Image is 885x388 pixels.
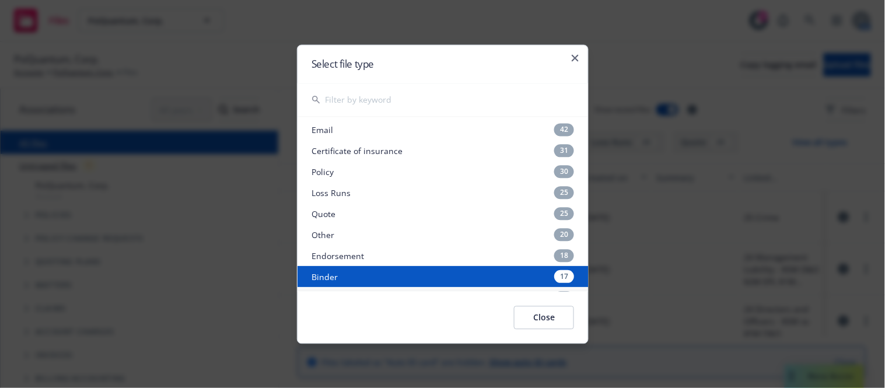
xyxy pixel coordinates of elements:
[298,245,588,266] div: Endorsement
[514,306,574,329] button: Close
[554,291,574,304] div: 12
[554,123,574,136] div: 42
[298,203,588,224] div: Quote
[298,224,588,245] div: Other
[554,207,574,220] div: 25
[298,182,588,203] div: Loss Runs
[298,117,588,292] div: Suggestions
[298,161,588,182] div: Policy
[554,270,574,283] div: 17
[554,144,574,157] div: 31
[554,228,574,241] div: 20
[298,287,588,308] div: Bind Order
[554,249,574,262] div: 18
[298,119,588,140] div: Email
[298,140,588,161] div: Certificate of insurance
[326,83,574,116] input: Filter by keyword
[554,165,574,178] div: 30
[312,59,574,69] h2: Select file type
[554,186,574,199] div: 25
[298,266,588,287] div: Binder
